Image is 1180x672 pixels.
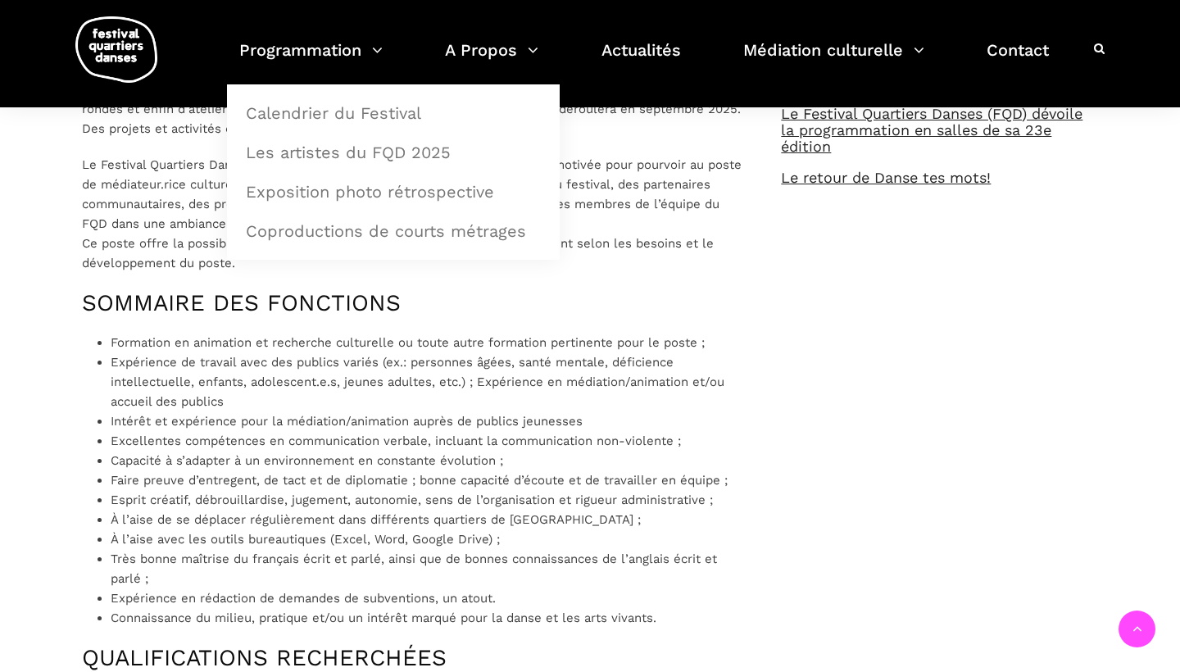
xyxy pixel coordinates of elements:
li: Esprit créatif, débrouillardise, jugement, autonomie, sens de l’organisation et rigueur administr... [111,490,748,510]
li: Faire preuve d’entregent, de tact et de diplomatie ; bonne capacité d’écoute et de travailler en ... [111,470,748,490]
li: Excellentes compétences en communication verbale, incluant la communication non-violente ; [111,431,748,451]
p: Le Festival Quartiers Danses est à la recherche d’une personne passionnée et motivée pour pourvoi... [82,155,748,273]
a: Le retour de Danse tes mots! [781,169,991,186]
a: Programmation [239,36,383,84]
a: A Propos [445,36,538,84]
h4: QUALIFICATIONS RECHERCHÉES [82,644,748,672]
img: logo-fqd-med [75,16,157,83]
a: Calendrier du Festival [236,94,551,132]
a: Le Festival Quartiers Danses (FQD) dévoile la programmation en salles de sa 23e édition [781,105,1082,155]
li: Capacité à s’adapter à un environnement en constante évolution ; [111,451,748,470]
li: Formation en animation et recherche culturelle ou toute autre formation pertinente pour le poste ; [111,333,748,352]
h4: SOMMAIRE DES FONCTIONS [82,289,748,317]
li: Expérience en rédaction de demandes de subventions, un atout. [111,588,748,608]
a: Actualités [601,36,681,84]
a: Coproductions de courts métrages [236,212,551,250]
li: À l’aise de se déplacer régulièrement dans différents quartiers de [GEOGRAPHIC_DATA] ; [111,510,748,529]
a: Médiation culturelle [743,36,924,84]
li: Intérêt et expérience pour la médiation/animation auprès de publics jeunesses [111,411,748,431]
li: Très bonne maîtrise du français écrit et parlé, ainsi que de bonnes connaissances de l’anglais éc... [111,549,748,588]
a: Les artistes du FQD 2025 [236,134,551,171]
a: Exposition photo rétrospective [236,173,551,211]
li: Connaissance du milieu, pratique et/ou un intérêt marqué pour la danse et les arts vivants. [111,608,748,628]
li: À l’aise avec les outils bureautiques (Excel, Word, Google Drive) ; [111,529,748,549]
a: Contact [987,36,1049,84]
li: Expérience de travail avec des publics variés (ex.: personnes âgées, santé mentale, déficience in... [111,352,748,411]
